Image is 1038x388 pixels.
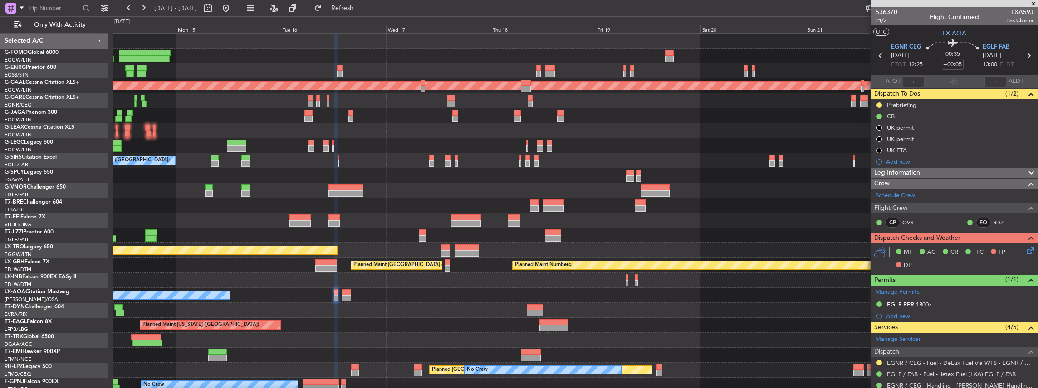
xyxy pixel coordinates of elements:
[5,102,32,108] a: EGNR/CEG
[876,335,921,344] a: Manage Services
[5,229,23,235] span: T7-LZZI
[5,125,24,130] span: G-LEAX
[73,154,170,167] div: No Crew London ([GEOGRAPHIC_DATA])
[24,22,96,28] span: Only With Activity
[908,60,923,69] span: 12:25
[5,65,56,70] a: G-ENRGPraetor 600
[5,274,22,280] span: LX-INB
[5,244,24,250] span: LX-TRO
[874,233,960,243] span: Dispatch Checks and Weather
[5,176,29,183] a: LGAV/ATH
[930,12,979,22] div: Flight Confirmed
[5,334,23,339] span: T7-TRX
[983,43,1009,52] span: EGLF FAB
[5,80,79,85] a: G-GAALCessna Citation XLS+
[5,146,32,153] a: EGGW/LTN
[5,304,25,310] span: T7-DYN
[5,184,66,190] a: G-VNORChallenger 650
[887,359,1033,367] a: EGNR / CEG - Fuel - DeLux Fuel via WFS - EGNR / CEG
[983,51,1001,60] span: [DATE]
[5,131,32,138] a: EGGW/LTN
[886,312,1033,320] div: Add new
[5,95,79,100] a: G-GARECessna Citation XLS+
[5,319,27,325] span: T7-EAGL
[887,135,914,143] div: UK permit
[5,281,31,288] a: EDLW/DTM
[5,80,25,85] span: G-GAAL
[5,214,45,220] a: T7-FFIFalcon 7X
[5,50,59,55] a: G-FOMOGlobal 6000
[10,18,98,32] button: Only With Activity
[887,124,914,131] div: UK permit
[281,25,386,33] div: Tue 16
[310,1,364,15] button: Refresh
[885,218,900,228] div: CP
[5,155,22,160] span: G-SIRS
[876,288,920,297] a: Manage Permits
[5,304,64,310] a: T7-DYNChallenger 604
[874,179,890,189] span: Crew
[5,259,24,265] span: LX-GBH
[5,349,60,354] a: T7-EMIHawker 900XP
[873,28,889,36] button: UTC
[5,184,27,190] span: G-VNOR
[323,5,362,11] span: Refresh
[887,112,895,120] div: CB
[876,191,915,200] a: Schedule Crew
[5,236,28,243] a: EGLF/FAB
[1006,7,1033,17] span: LXA59J
[904,248,912,257] span: MF
[1009,77,1023,86] span: ALDT
[5,72,29,78] a: EGSS/STN
[491,25,596,33] div: Thu 18
[943,29,966,38] span: LX-AOA
[887,370,1016,378] a: EGLF / FAB - Fuel - Jetex Fuel (LXA) EGLF / FAB
[891,43,921,52] span: EGNR CEG
[5,274,76,280] a: LX-INBFalcon 900EX EASy II
[353,258,496,272] div: Planned Maint [GEOGRAPHIC_DATA] ([GEOGRAPHIC_DATA])
[5,326,28,333] a: LFPB/LBG
[596,25,700,33] div: Fri 19
[874,168,920,178] span: Leg Information
[1005,322,1018,332] span: (4/5)
[176,25,281,33] div: Mon 15
[5,379,59,384] a: F-GPNJFalcon 900EX
[5,364,52,369] a: 9H-LPZLegacy 500
[5,349,22,354] span: T7-EMI
[5,289,25,295] span: LX-AOA
[887,101,916,109] div: Prebriefing
[5,95,25,100] span: G-GARE
[114,18,130,26] div: [DATE]
[386,25,491,33] div: Wed 17
[5,116,32,123] a: EGGW/LTN
[5,140,53,145] a: G-LEGCLegacy 600
[999,248,1005,257] span: FP
[891,60,906,69] span: ETOT
[874,203,908,213] span: Flight Crew
[5,110,25,115] span: G-JAGA
[5,379,24,384] span: F-GPNJ
[1005,275,1018,284] span: (1/1)
[5,334,54,339] a: T7-TRXGlobal 6500
[1006,17,1033,24] span: Pos Charter
[874,275,896,286] span: Permits
[902,218,923,227] a: QVS
[5,296,58,303] a: [PERSON_NAME]/QSA
[5,221,31,228] a: VHHH/HKG
[71,25,176,33] div: Sun 14
[874,89,920,99] span: Dispatch To-Dos
[806,25,911,33] div: Sun 21
[5,170,24,175] span: G-SPCY
[5,289,69,295] a: LX-AOACitation Mustang
[142,318,259,332] div: Planned Maint [US_STATE] ([GEOGRAPHIC_DATA])
[5,206,25,213] a: LTBA/ISL
[945,50,960,59] span: 00:35
[5,214,20,220] span: T7-FFI
[5,155,57,160] a: G-SIRSCitation Excel
[5,110,57,115] a: G-JAGAPhenom 300
[5,364,23,369] span: 9H-LPZ
[874,347,899,357] span: Dispatch
[904,261,912,270] span: DP
[5,161,28,168] a: EGLF/FAB
[927,248,935,257] span: AC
